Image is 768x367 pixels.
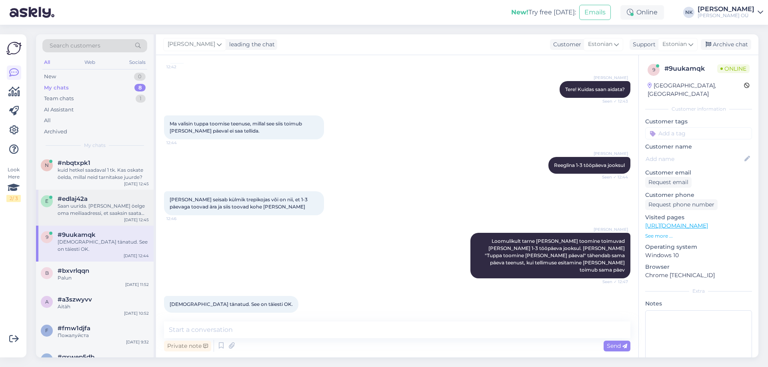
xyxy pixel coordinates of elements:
span: Send [607,342,627,349]
span: #bxvrlqqn [58,267,89,274]
span: Reeglina 1-3 tööpäeva jooksul [554,162,625,168]
span: Search customers [50,42,100,50]
span: #fmw1djfa [58,325,90,332]
div: leading the chat [226,40,275,49]
div: 0 [134,73,146,81]
div: NK [683,7,694,18]
span: a [45,299,49,305]
div: Private note [164,341,211,351]
div: [PERSON_NAME] OÜ [698,12,754,19]
span: [PERSON_NAME] seisab külmik trepikojas või on nii, et 1-3 päevaga toovad ära ja siis toovad kohe ... [170,196,309,210]
div: Online [620,5,664,20]
div: [PERSON_NAME] [698,6,754,12]
span: 12:42 [166,64,196,70]
div: Look Here [6,166,21,202]
div: Пожалуйста [58,332,149,339]
div: My chats [44,84,69,92]
div: Customer [550,40,581,49]
span: e [45,198,48,204]
div: Customer information [645,105,752,113]
div: [DATE] 11:52 [125,282,149,288]
span: #9uukamqk [58,231,96,238]
div: Palun [58,274,149,282]
div: # 9uukamqk [664,64,717,73]
span: b [45,270,49,276]
span: #qxwep5db [58,353,94,361]
div: 2 / 3 [6,195,21,202]
span: Loomulikult tarne [PERSON_NAME] toomine toimuvad [PERSON_NAME] 1-3 tööpäeva jooksul. [PERSON_NAME... [485,238,626,273]
div: Try free [DATE]: [511,8,576,17]
span: [PERSON_NAME] [168,40,215,49]
p: Notes [645,300,752,308]
span: Ma valisin tuppa toomise teenuse, millal see siis toimub [PERSON_NAME] päeval ei saa tellida. [170,121,303,134]
div: Support [630,40,656,49]
span: 12:44 [166,140,196,146]
div: Archive chat [701,39,751,50]
span: n [45,162,49,168]
div: Saan uurida. [PERSON_NAME] öelge oma meiliaadressi, et saaksin saata sinna vastuse [58,202,149,217]
span: Seen ✓ 12:43 [598,98,628,104]
img: Askly Logo [6,41,22,56]
div: [DATE] 12:45 [124,181,149,187]
input: Add a tag [645,127,752,139]
div: Socials [128,57,147,67]
p: Windows 10 [645,251,752,260]
div: Request email [645,177,692,188]
span: Estonian [588,40,612,49]
div: All [42,57,52,67]
div: Request phone number [645,199,718,210]
p: Operating system [645,243,752,251]
input: Add name [646,155,743,163]
div: [DATE] 12:45 [124,217,149,223]
div: Aitäh [58,303,149,310]
div: [DATE] 10:52 [124,310,149,316]
div: 1 [136,95,146,103]
b: New! [511,8,528,16]
span: [DEMOGRAPHIC_DATA] tänatud. See on täiesti OK. [170,301,293,307]
span: Online [717,64,750,73]
p: Customer email [645,169,752,177]
div: [DATE] 9:32 [126,339,149,345]
span: #a3szwyvv [58,296,92,303]
span: 9 [652,67,655,73]
span: Seen ✓ 12:47 [598,279,628,285]
div: [GEOGRAPHIC_DATA], [GEOGRAPHIC_DATA] [648,81,744,98]
div: Archived [44,128,67,136]
div: [DATE] 12:44 [124,253,149,259]
div: All [44,117,51,125]
p: Customer tags [645,117,752,126]
a: [URL][DOMAIN_NAME] [645,222,708,229]
div: New [44,73,56,81]
span: f [45,327,48,333]
span: 12:48 [166,313,196,319]
span: #edlaj42a [58,195,88,202]
button: Emails [579,5,611,20]
span: Seen ✓ 12:44 [598,174,628,180]
p: Browser [645,263,752,271]
div: Team chats [44,95,74,103]
span: 12:46 [166,216,196,222]
span: Estonian [662,40,687,49]
span: #nbqtxpk1 [58,159,90,167]
span: Tere! Kuidas saan aidata? [565,86,625,92]
span: [PERSON_NAME] [594,75,628,81]
span: q [45,356,49,362]
div: 8 [134,84,146,92]
p: See more ... [645,232,752,240]
span: My chats [84,142,106,149]
div: Extra [645,288,752,295]
span: 9 [46,234,48,240]
p: Chrome [TECHNICAL_ID] [645,271,752,280]
a: [PERSON_NAME][PERSON_NAME] OÜ [698,6,763,19]
p: Visited pages [645,213,752,222]
div: AI Assistant [44,106,74,114]
div: Web [83,57,97,67]
span: [PERSON_NAME] [594,151,628,157]
div: [DEMOGRAPHIC_DATA] tänatud. See on täiesti OK. [58,238,149,253]
p: Customer name [645,143,752,151]
p: Customer phone [645,191,752,199]
div: kuid hetkel saadaval 1 tk. Kas oskate öelda, millal neid tarnitakse juurde? [58,167,149,181]
span: [PERSON_NAME] [594,226,628,232]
